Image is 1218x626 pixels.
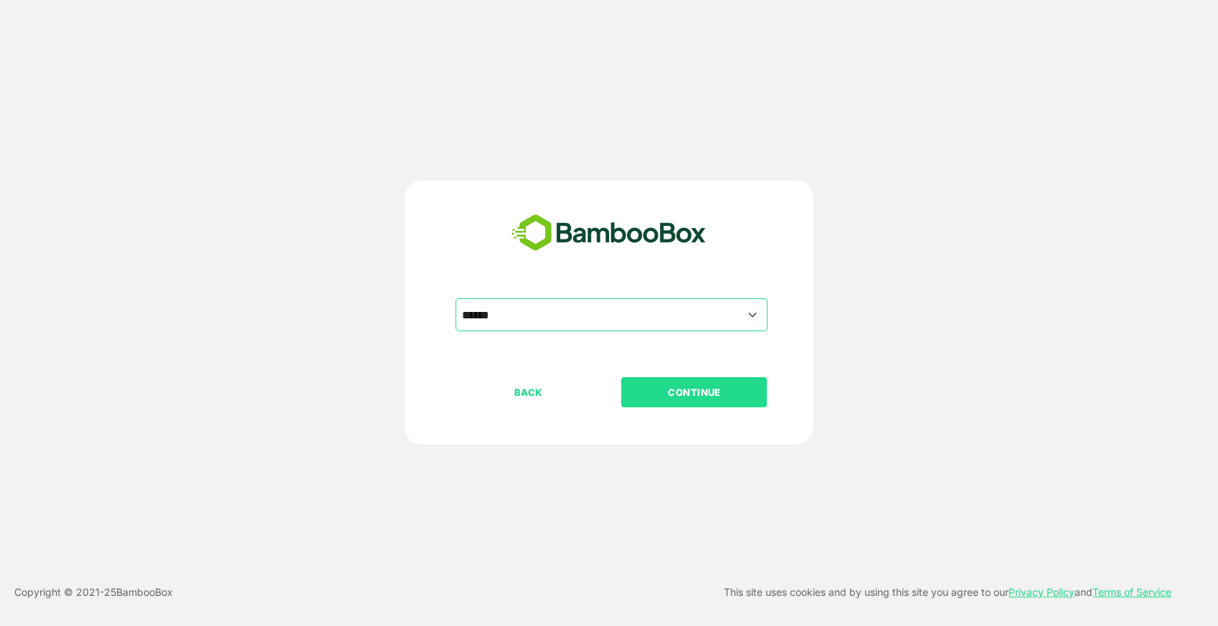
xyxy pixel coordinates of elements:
p: BACK [457,384,600,400]
a: Privacy Policy [1009,586,1075,598]
a: Terms of Service [1092,586,1171,598]
button: CONTINUE [621,377,767,407]
button: Open [743,305,763,324]
button: BACK [455,377,601,407]
p: This site uses cookies and by using this site you agree to our and [724,584,1171,601]
p: Copyright © 2021- 25 BambooBox [14,584,173,601]
p: CONTINUE [623,384,766,400]
img: bamboobox [504,209,714,257]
